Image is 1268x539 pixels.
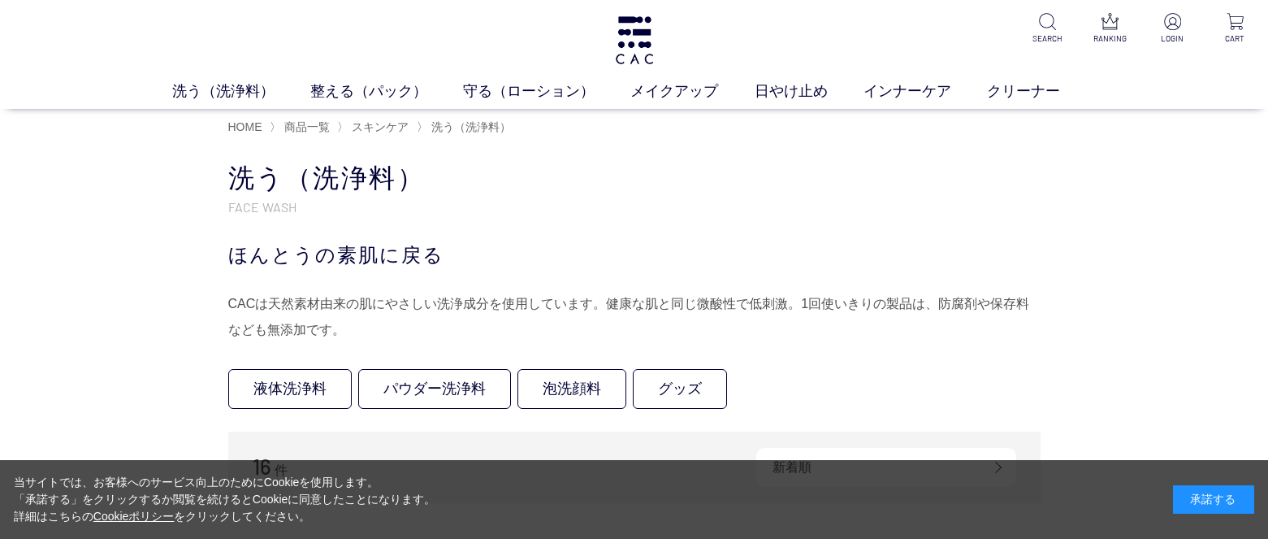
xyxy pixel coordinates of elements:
a: 泡洗顔料 [517,369,626,409]
a: 商品一覧 [281,120,330,133]
div: 承諾する [1173,485,1254,514]
a: SEARCH [1028,13,1067,45]
a: HOME [228,120,262,133]
span: 洗う（洗浄料） [431,120,511,133]
a: スキンケア [348,120,409,133]
span: 16 [253,454,271,479]
p: FACE WASH [228,198,1041,215]
img: logo [613,16,656,64]
div: 新着順 [756,448,1016,487]
li: 〉 [417,120,515,135]
a: RANKING [1090,13,1130,45]
div: ほんとうの素肌に戻る [228,241,1041,270]
a: Cookieポリシー [93,510,175,523]
div: 当サイトでは、お客様へのサービス向上のためにCookieを使用します。 「承諾する」をクリックするか閲覧を続けるとCookieに同意したことになります。 詳細はこちらの をクリックしてください。 [14,474,436,525]
p: CART [1215,33,1255,45]
p: SEARCH [1028,33,1067,45]
h1: 洗う（洗浄料） [228,161,1041,196]
span: スキンケア [352,120,409,133]
li: 〉 [337,120,413,135]
a: メイクアップ [630,80,754,102]
a: 洗う（洗浄料） [428,120,511,133]
a: 液体洗浄料 [228,369,352,409]
a: パウダー洗浄料 [358,369,511,409]
div: CACは天然素材由来の肌にやさしい洗浄成分を使用しています。健康な肌と同じ微酸性で低刺激。1回使いきりの製品は、防腐剤や保存料なども無添加です。 [228,291,1041,343]
a: 洗う（洗浄料） [172,80,310,102]
p: LOGIN [1153,33,1192,45]
a: 日やけ止め [755,80,863,102]
span: 商品一覧 [284,120,330,133]
a: グッズ [633,369,727,409]
a: インナーケア [863,80,987,102]
li: 〉 [270,120,334,135]
p: RANKING [1090,33,1130,45]
a: CART [1215,13,1255,45]
a: クリーナー [987,80,1096,102]
a: 守る（ローション） [463,80,630,102]
a: LOGIN [1153,13,1192,45]
a: 整える（パック） [310,80,463,102]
